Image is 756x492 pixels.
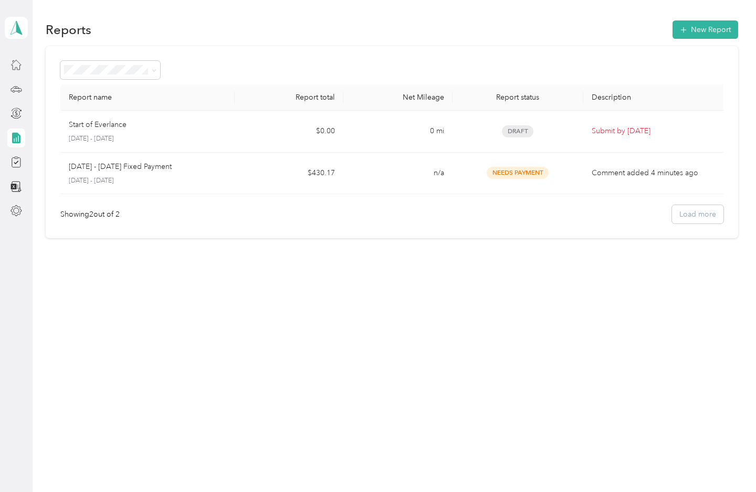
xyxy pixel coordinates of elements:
[673,20,738,39] button: New Report
[583,84,729,111] th: Description
[343,84,453,111] th: Net Mileage
[46,24,91,35] h1: Reports
[60,209,120,220] div: Showing 2 out of 2
[60,84,235,111] th: Report name
[461,93,575,102] div: Report status
[69,161,172,173] p: [DATE] - [DATE] Fixed Payment
[69,134,226,144] p: [DATE] - [DATE]
[697,433,756,492] iframe: Everlance-gr Chat Button Frame
[592,167,720,179] p: Comment added 4 minutes ago
[487,167,549,179] span: Needs Payment
[69,119,127,131] p: Start of Everlance
[69,176,226,186] p: [DATE] - [DATE]
[235,84,344,111] th: Report total
[343,111,453,153] td: 0 mi
[235,153,344,195] td: $430.17
[235,111,344,153] td: $0.00
[592,125,720,137] p: Submit by [DATE]
[343,153,453,195] td: n/a
[502,125,533,137] span: Draft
